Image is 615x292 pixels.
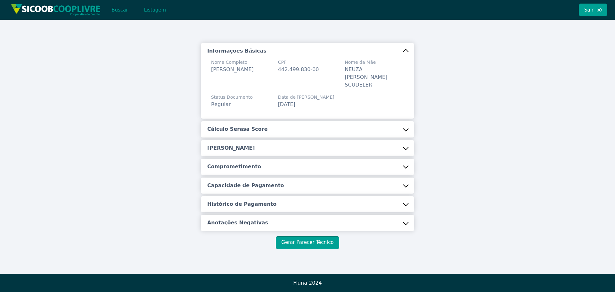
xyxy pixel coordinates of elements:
h5: Informações Básicas [207,47,266,54]
button: Sair [579,4,607,16]
span: NEUZA [PERSON_NAME] SCUDELER [345,66,387,88]
img: img/sicoob_cooplivre.png [11,4,101,16]
button: Listagem [138,4,171,16]
span: Nome da Mãe [345,59,404,66]
h5: Cálculo Serasa Score [207,126,268,133]
span: 442.499.830-00 [278,66,319,72]
h5: Comprometimento [207,163,261,170]
span: [PERSON_NAME] [211,66,254,72]
span: Data de [PERSON_NAME] [278,94,334,101]
button: Informações Básicas [201,43,414,59]
span: [DATE] [278,101,295,107]
button: Cálculo Serasa Score [201,121,414,137]
button: [PERSON_NAME] [201,140,414,156]
span: CPF [278,59,319,66]
button: Histórico de Pagamento [201,196,414,212]
span: Fluna 2024 [293,280,322,286]
h5: Histórico de Pagamento [207,201,276,208]
button: Gerar Parecer Técnico [276,236,339,249]
button: Anotações Negativas [201,215,414,231]
span: Nome Completo [211,59,254,66]
span: Status Documento [211,94,253,101]
h5: Capacidade de Pagamento [207,182,284,189]
h5: [PERSON_NAME] [207,145,255,152]
span: Regular [211,101,231,107]
button: Comprometimento [201,159,414,175]
h5: Anotações Negativas [207,219,268,226]
button: Buscar [106,4,133,16]
button: Capacidade de Pagamento [201,178,414,194]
